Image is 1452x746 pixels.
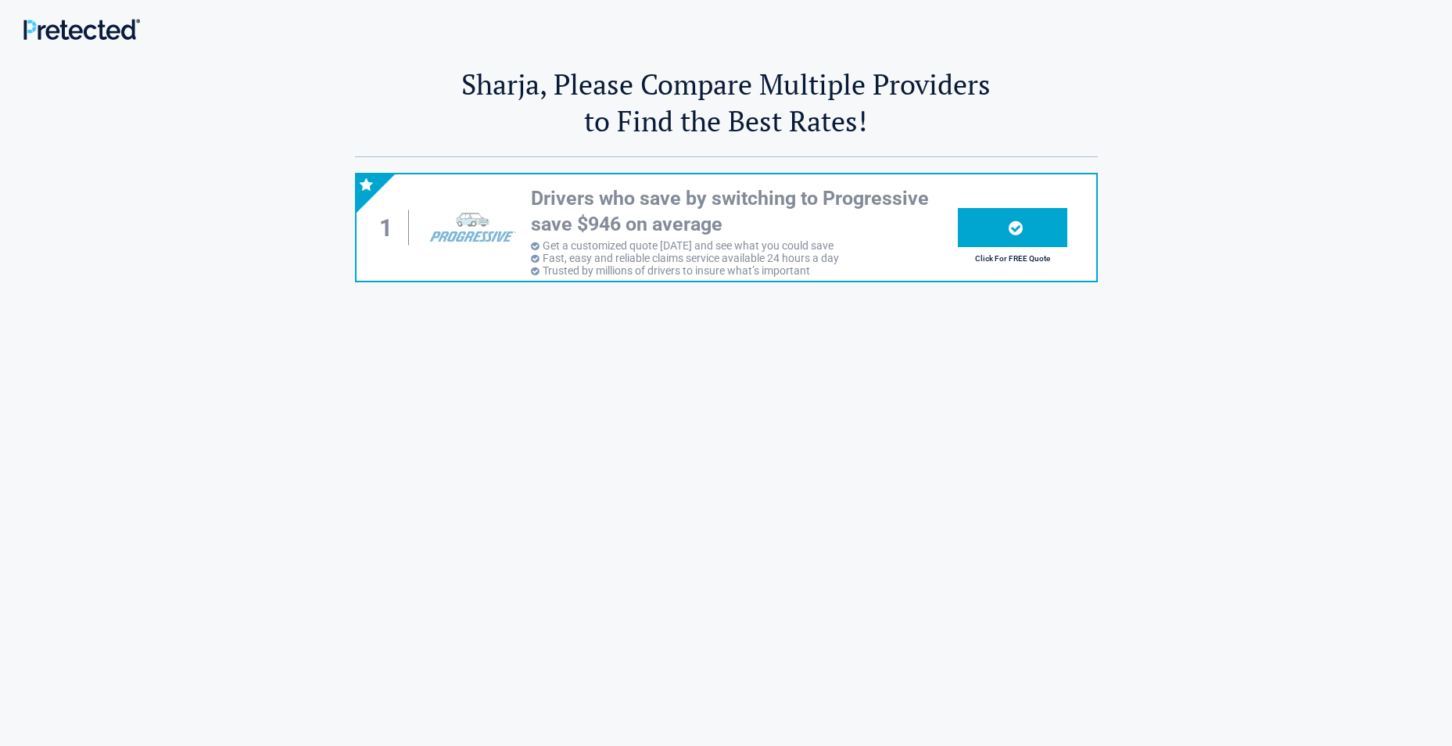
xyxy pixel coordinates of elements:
div: 1 [372,210,410,246]
h2: Click For FREE Quote [958,254,1067,263]
img: progressive's logo [422,203,522,252]
li: Fast, easy and reliable claims service available 24 hours a day [531,252,958,264]
li: Trusted by millions of drivers to insure what’s important [531,264,958,277]
h3: Drivers who save by switching to Progressive save $946 on average [531,186,958,237]
h2: Sharja, Please Compare Multiple Providers to Find the Best Rates! [355,66,1098,139]
li: Get a customized quote [DATE] and see what you could save [531,239,958,252]
img: Main Logo [23,19,140,40]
